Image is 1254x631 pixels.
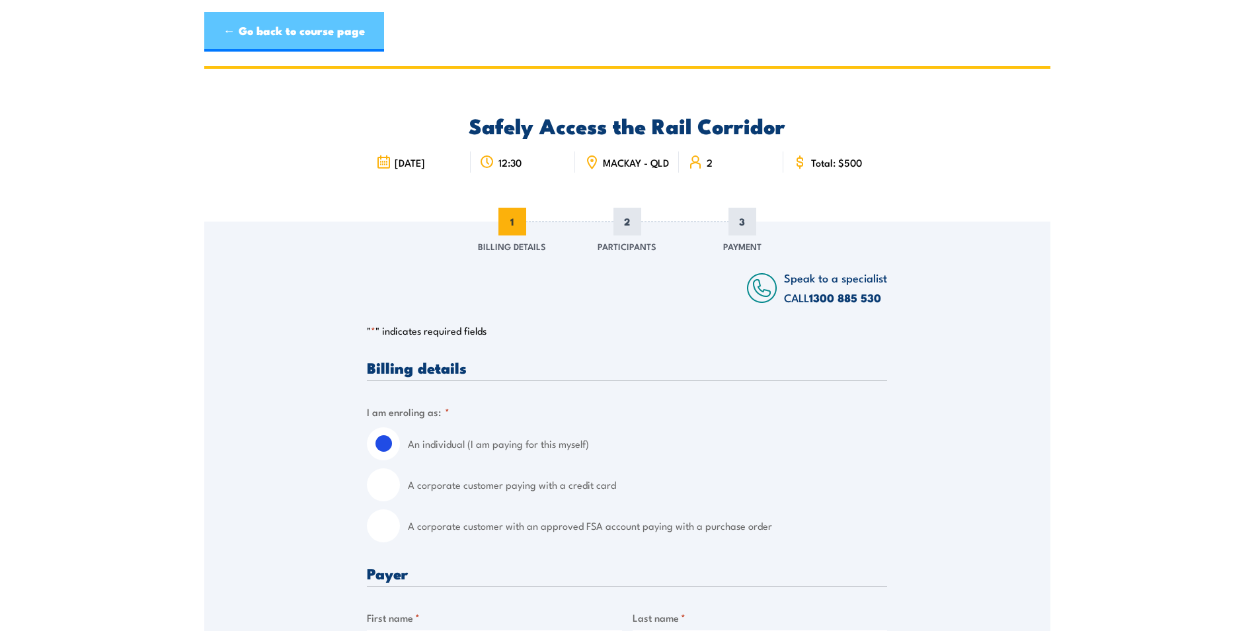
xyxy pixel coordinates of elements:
span: Total: $500 [811,157,862,168]
label: Last name [633,610,888,625]
h3: Payer [367,566,887,581]
span: 3 [728,208,756,235]
span: Participants [598,239,656,253]
h3: Billing details [367,360,887,375]
span: [DATE] [395,157,425,168]
label: A corporate customer with an approved FSA account paying with a purchase order [408,509,887,542]
label: An individual (I am paying for this myself) [408,427,887,460]
span: MACKAY - QLD [603,157,669,168]
h2: Safely Access the Rail Corridor [367,116,887,134]
p: " " indicates required fields [367,324,887,337]
label: First name [367,610,622,625]
a: 1300 885 530 [809,289,881,306]
span: 12:30 [498,157,522,168]
a: ← Go back to course page [204,12,384,52]
span: 1 [498,208,526,235]
legend: I am enroling as: [367,404,450,419]
span: 2 [707,157,713,168]
span: Speak to a specialist CALL [784,269,887,306]
span: Payment [723,239,762,253]
span: 2 [613,208,641,235]
span: Billing Details [478,239,546,253]
label: A corporate customer paying with a credit card [408,468,887,501]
